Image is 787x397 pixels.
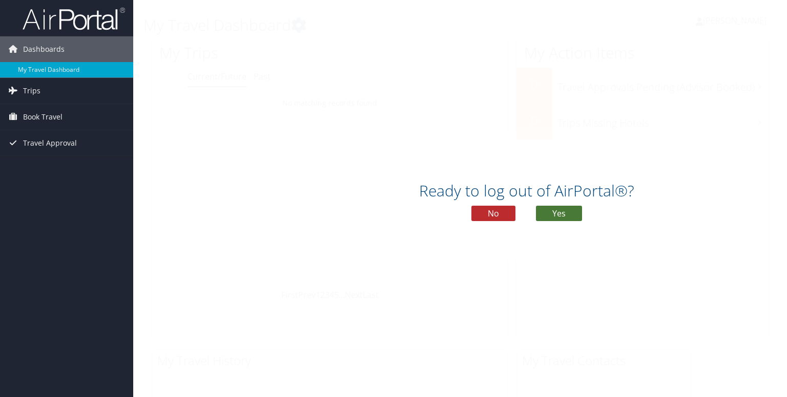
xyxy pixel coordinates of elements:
[23,78,40,104] span: Trips
[536,206,582,221] button: Yes
[23,130,77,156] span: Travel Approval
[23,36,65,62] span: Dashboards
[471,206,515,221] button: No
[23,7,125,31] img: airportal-logo.png
[23,104,63,130] span: Book Travel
